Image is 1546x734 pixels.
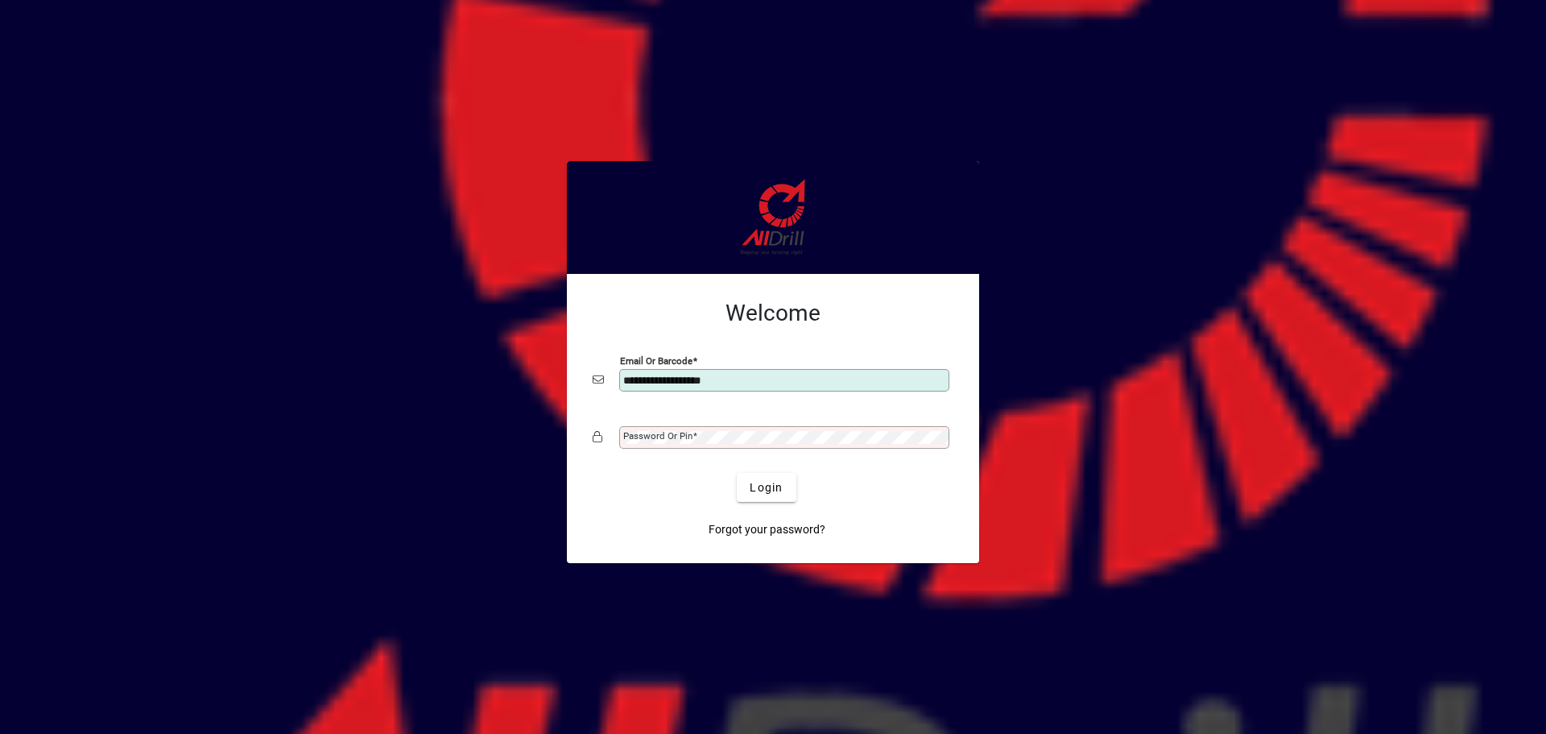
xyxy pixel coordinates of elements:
[750,479,783,496] span: Login
[623,430,692,442] mat-label: Password or Pin
[593,300,953,327] h2: Welcome
[709,521,825,538] span: Forgot your password?
[702,515,832,544] a: Forgot your password?
[737,473,796,502] button: Login
[620,355,692,367] mat-label: Email or Barcode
